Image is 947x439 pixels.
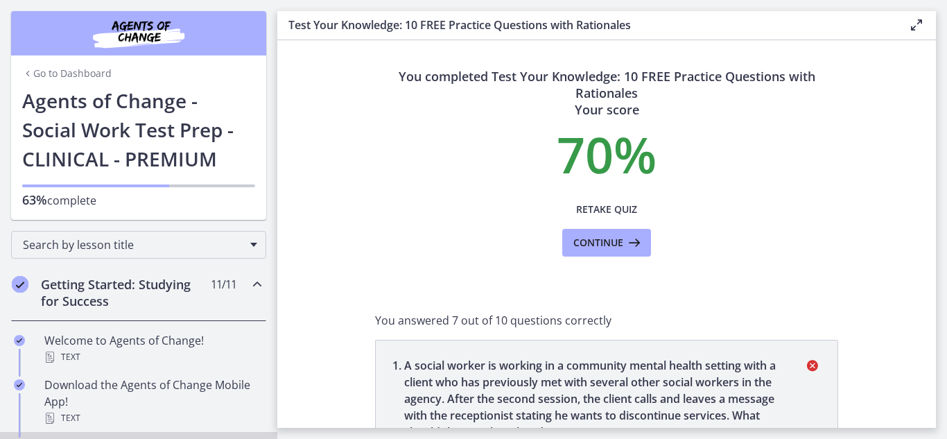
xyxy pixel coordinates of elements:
[44,332,261,365] div: Welcome to Agents of Change!
[12,276,28,293] i: Completed
[44,377,261,427] div: Download the Agents of Change Mobile App!
[562,196,651,223] button: Retake Quiz
[211,276,236,293] span: 11 / 11
[375,68,838,118] h3: You completed Test Your Knowledge: 10 FREE Practice Questions with Rationales Your score
[44,410,261,427] div: Text
[804,357,821,374] i: incorrect
[576,201,637,218] span: Retake Quiz
[573,234,623,251] span: Continue
[22,67,112,80] a: Go to Dashboard
[11,231,266,259] div: Search by lesson title
[288,17,886,33] h3: Test Your Knowledge: 10 FREE Practice Questions with Rationales
[55,17,222,50] img: Agents of Change
[14,335,25,346] i: Completed
[375,129,838,179] p: 70 %
[14,379,25,390] i: Completed
[44,349,261,365] div: Text
[22,191,47,208] span: 63%
[562,229,651,257] button: Continue
[22,86,255,173] h1: Agents of Change - Social Work Test Prep - CLINICAL - PREMIUM
[375,312,838,329] p: You answered 7 out of 10 questions correctly
[23,237,243,252] span: Search by lesson title
[22,191,255,209] p: complete
[41,276,210,309] h2: Getting Started: Studying for Success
